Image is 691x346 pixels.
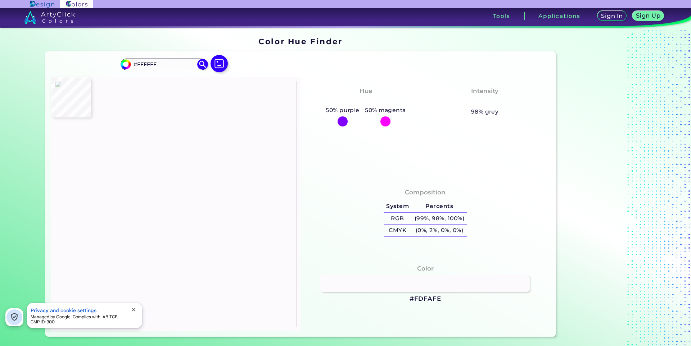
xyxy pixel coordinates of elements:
[634,11,662,20] a: Sign Up
[211,55,228,72] img: icon picture
[323,106,362,115] h5: 50% purple
[410,295,441,303] h3: #FDFAFE
[405,187,446,198] h4: Composition
[471,86,498,96] h4: Intensity
[471,107,499,116] h5: 98% grey
[335,97,396,106] h3: Purple-Magenta
[412,225,467,236] h5: (0%, 2%, 0%, 0%)
[460,97,510,106] h3: Almost None
[384,225,412,236] h5: CMYK
[412,213,467,225] h5: (99%, 98%, 100%)
[538,13,581,19] h3: Applications
[493,13,510,19] h3: Tools
[24,11,75,24] img: logo_artyclick_colors_white.svg
[384,200,412,212] h5: System
[131,59,198,69] input: type color..
[599,11,625,20] a: Sign In
[258,36,342,47] h1: Color Hue Finder
[602,13,622,19] h5: Sign In
[417,263,434,274] h4: Color
[559,34,649,340] iframe: Advertisement
[412,200,467,212] h5: Percents
[362,106,409,115] h5: 50% magenta
[637,13,659,18] h5: Sign Up
[360,86,372,96] h4: Hue
[384,213,412,225] h5: RGB
[197,59,208,70] img: icon search
[55,81,297,327] img: bcd8fd39-db02-477a-8fca-d6d0f01e8f07
[30,1,54,8] img: ArtyClick Design logo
